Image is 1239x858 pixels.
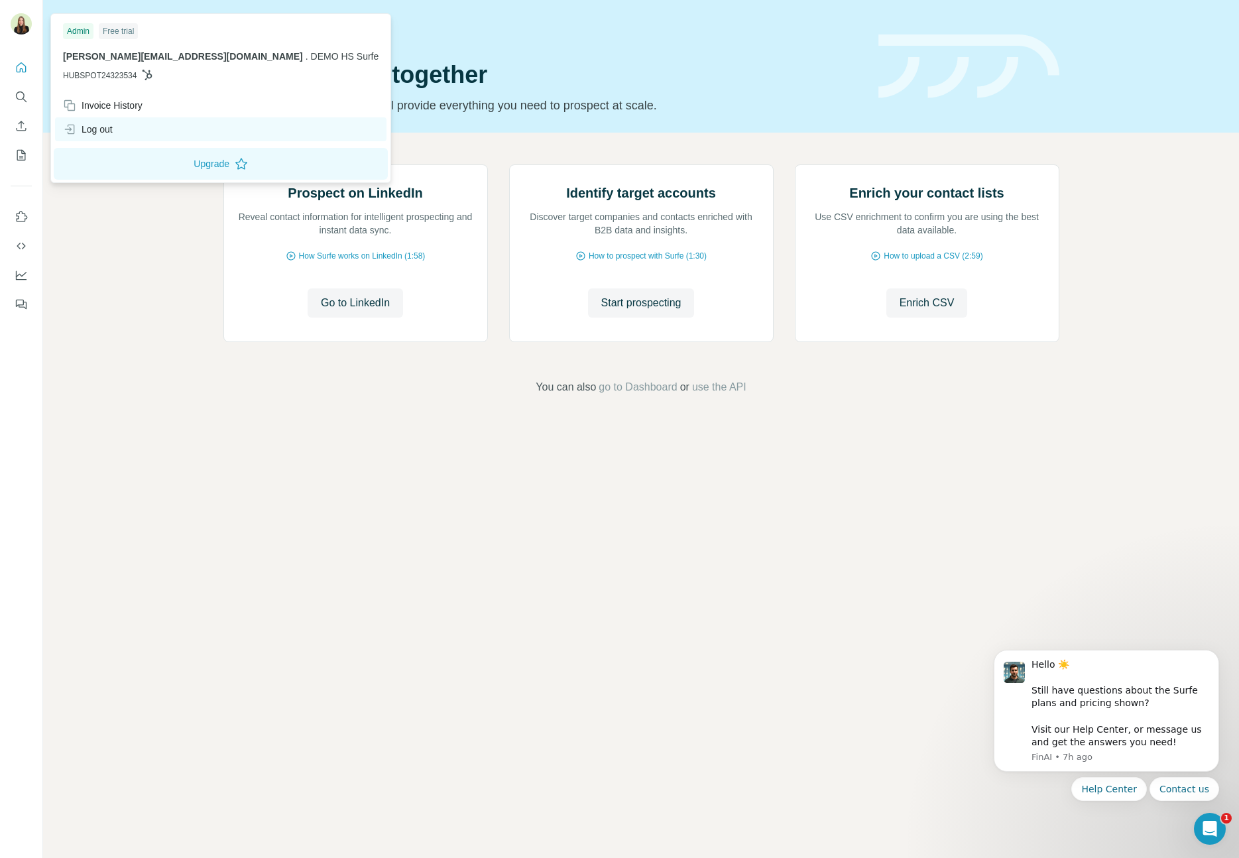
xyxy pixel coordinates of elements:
span: 1 [1221,813,1232,824]
span: How Surfe works on LinkedIn (1:58) [299,250,426,262]
span: or [680,379,689,395]
button: Go to LinkedIn [308,288,403,318]
div: Log out [63,123,113,136]
button: go to Dashboard [599,379,677,395]
h1: Let’s prospect together [223,62,862,88]
button: Quick start [11,56,32,80]
button: Feedback [11,292,32,316]
span: Start prospecting [601,295,681,311]
img: Avatar [11,13,32,34]
button: Enrich CSV [886,288,968,318]
p: Discover target companies and contacts enriched with B2B data and insights. [523,210,760,237]
p: Reveal contact information for intelligent prospecting and instant data sync. [237,210,474,237]
div: Free trial [99,23,138,39]
button: My lists [11,143,32,167]
button: Start prospecting [588,288,695,318]
span: Enrich CSV [900,295,955,311]
span: HUBSPOT24323534 [63,70,137,82]
button: Search [11,85,32,109]
span: DEMO HS Surfe [311,51,379,62]
span: How to prospect with Surfe (1:30) [589,250,707,262]
span: You can also [536,379,596,395]
button: use the API [692,379,746,395]
img: banner [878,34,1059,99]
p: Pick your starting point and we’ll provide everything you need to prospect at scale. [223,96,862,115]
span: Go to LinkedIn [321,295,390,311]
h2: Prospect on LinkedIn [288,184,422,202]
div: Quick start [223,25,862,38]
div: Invoice History [63,99,143,112]
span: [PERSON_NAME][EMAIL_ADDRESS][DOMAIN_NAME] [63,51,303,62]
button: Dashboard [11,263,32,287]
button: Enrich CSV [11,114,32,138]
button: Use Surfe on LinkedIn [11,205,32,229]
button: Use Surfe API [11,234,32,258]
iframe: Intercom notifications message [974,606,1239,822]
span: . [306,51,308,62]
h2: Enrich your contact lists [849,184,1004,202]
button: Upgrade [54,148,388,180]
span: How to upload a CSV (2:59) [884,250,982,262]
iframe: Intercom live chat [1194,813,1226,845]
p: Use CSV enrichment to confirm you are using the best data available. [809,210,1045,237]
h2: Identify target accounts [566,184,716,202]
div: Admin [63,23,93,39]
